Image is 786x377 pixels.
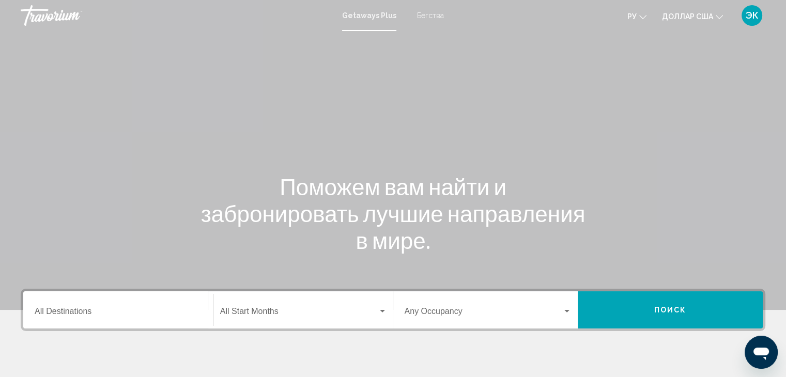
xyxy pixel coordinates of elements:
button: Изменить валюту [662,9,723,24]
h1: Поможем вам найти и забронировать лучшие направления в мире. [199,173,587,254]
iframe: Кнопка запуска окна обмена сообщениями [745,336,778,369]
font: доллар США [662,12,713,21]
a: Getaways Plus [342,11,396,20]
span: Поиск [654,306,687,315]
font: ЭК [746,10,759,21]
button: Поиск [578,291,763,328]
a: Травориум [21,5,332,26]
button: Изменить язык [627,9,646,24]
div: Виджет поиска [23,291,763,328]
font: ру [627,12,637,21]
a: Бегства [417,11,444,20]
button: Меню пользователя [738,5,765,26]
